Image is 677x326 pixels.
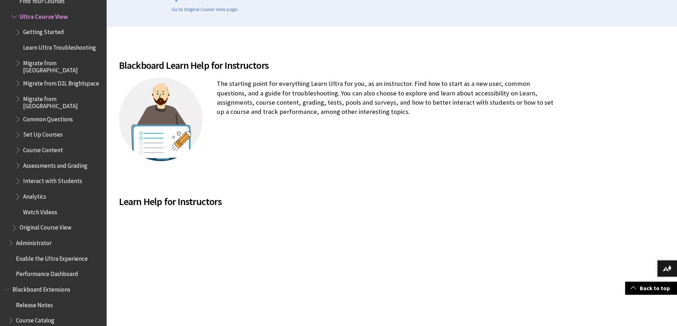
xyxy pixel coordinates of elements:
span: Administrator [16,237,52,247]
span: Learn Ultra Troubleshooting [23,42,96,51]
span: Ultra Course View [20,11,68,20]
a: Back to top [625,282,677,295]
img: A teacher with a board and a successful track up represented by a pencil with stars [119,78,203,161]
span: Migrate from D2L Brightspace [23,77,99,87]
span: Course Content [23,144,63,154]
span: Release Notes [16,299,53,309]
span: Performance Dashboard [16,268,78,277]
span: Original Course View [20,222,71,231]
span: Blackboard Extensions [12,283,70,293]
span: Getting Started [23,26,64,36]
span: Set Up Courses [23,129,63,138]
span: Blackboard Learn Help for Instructors [119,58,560,73]
p: The starting point for everything Learn Ultra for you, as an instructor. Find how to start as a n... [119,79,560,116]
span: Course Catalog [16,314,54,324]
span: Enable the Ultra Experience [16,253,88,262]
span: Migrate from [GEOGRAPHIC_DATA] [23,93,102,110]
span: Learn Help for Instructors [119,194,560,209]
a: Go to Original Course View page. [172,6,238,13]
span: Assessments and Grading [23,160,87,169]
span: Analytics [23,190,46,200]
span: Watch Videos [23,206,57,216]
span: Migrate from [GEOGRAPHIC_DATA] [23,57,102,74]
span: Common Questions [23,113,73,123]
span: Interact with Students [23,175,82,185]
